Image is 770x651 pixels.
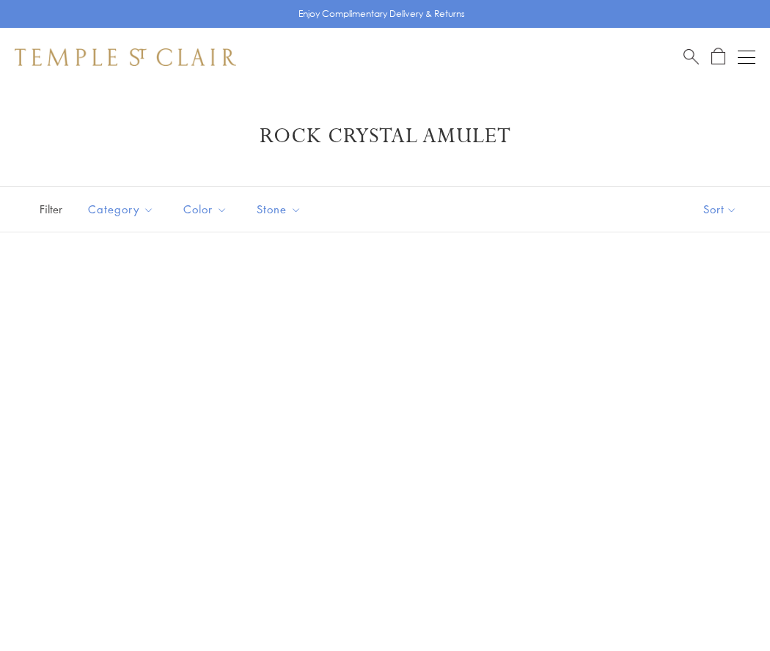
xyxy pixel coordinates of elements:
[683,48,699,66] a: Search
[711,48,725,66] a: Open Shopping Bag
[15,48,236,66] img: Temple St. Clair
[176,200,238,218] span: Color
[172,193,238,226] button: Color
[77,193,165,226] button: Category
[298,7,465,21] p: Enjoy Complimentary Delivery & Returns
[246,193,312,226] button: Stone
[738,48,755,66] button: Open navigation
[670,187,770,232] button: Show sort by
[249,200,312,218] span: Stone
[81,200,165,218] span: Category
[37,123,733,150] h1: Rock Crystal Amulet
